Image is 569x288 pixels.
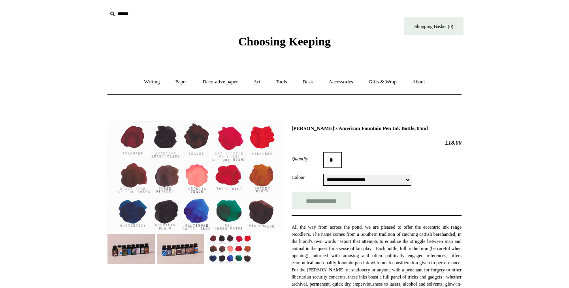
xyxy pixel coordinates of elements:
a: Gifts & Wrap [362,72,404,92]
a: Art [246,72,267,92]
span: sport that attempts to equalize the struggle between man and animal in the quest for a sense of f... [292,239,462,287]
img: Noodler's American Fountain Pen Ink Bottle, 85ml [206,234,254,264]
img: Noodler's American Fountain Pen Ink Bottle, 85ml [157,234,204,264]
img: Noodler's American Fountain Pen Ink Bottle, 85ml [107,121,284,232]
a: About [405,72,432,92]
a: Writing [137,72,167,92]
label: Quantity [292,155,323,162]
label: Colour [292,174,323,181]
a: Paper [168,72,194,92]
span: Choosing Keeping [238,35,331,48]
a: Choosing Keeping [238,41,331,47]
a: Decorative paper [196,72,245,92]
a: Accessories [322,72,360,92]
a: Tools [269,72,294,92]
h1: [PERSON_NAME]'s American Fountain Pen Ink Bottle, 85ml [292,125,462,132]
a: Desk [296,72,320,92]
h2: £18.00 [292,139,462,146]
img: Noodler's American Fountain Pen Ink Bottle, 85ml [107,234,155,264]
a: Shopping Basket (0) [404,17,463,35]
